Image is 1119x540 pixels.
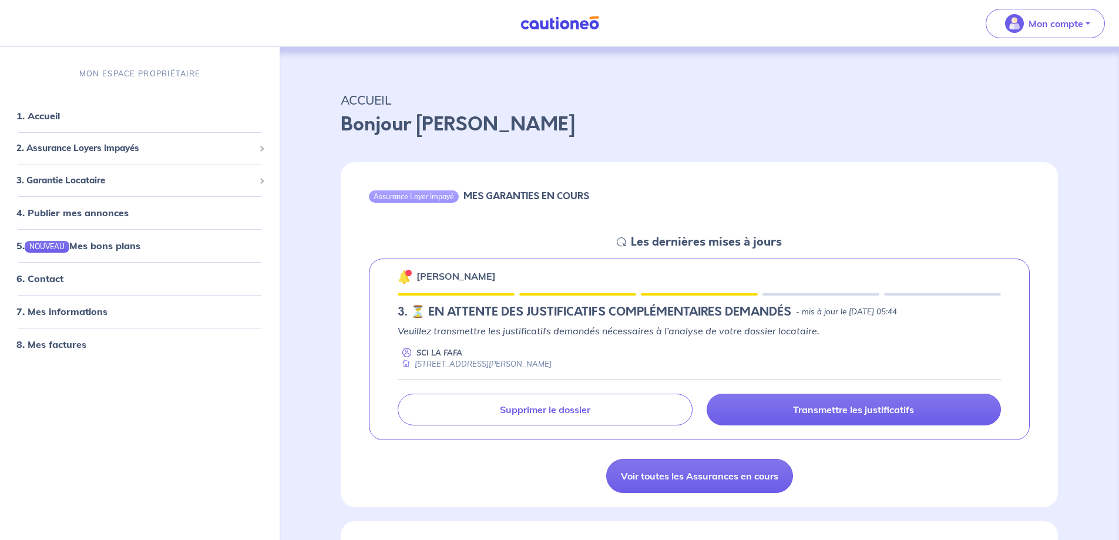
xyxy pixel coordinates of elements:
div: state: DOCUMENTS-INCOMPLETE, Context: NEW,CHOOSE-CERTIFICATE,ALONE,LESSOR-DOCUMENTS [398,305,1001,319]
div: 2. Assurance Loyers Impayés [5,137,275,160]
span: 2. Assurance Loyers Impayés [16,142,254,155]
a: 8. Mes factures [16,338,86,350]
div: 8. Mes factures [5,333,275,356]
h5: Les dernières mises à jours [631,235,782,249]
h5: 3. ⏳️️ EN ATTENTE DES JUSTIFICATIFS COMPLÉMENTAIRES DEMANDÉS [398,305,791,319]
button: illu_account_valid_menu.svgMon compte [986,9,1105,38]
p: ACCUEIL [341,89,1058,110]
a: 6. Contact [16,273,63,284]
div: 5.NOUVEAUMes bons plans [5,234,275,257]
p: - mis à jour le [DATE] 05:44 [796,306,897,318]
a: 7. Mes informations [16,306,107,317]
p: [PERSON_NAME] [416,269,496,283]
img: Cautioneo [516,16,604,31]
a: 4. Publier mes annonces [16,207,129,219]
p: Supprimer le dossier [500,404,590,415]
div: 7. Mes informations [5,300,275,323]
p: MON ESPACE PROPRIÉTAIRE [79,68,200,79]
div: 4. Publier mes annonces [5,201,275,224]
div: [STREET_ADDRESS][PERSON_NAME] [398,358,552,370]
p: Mon compte [1029,16,1083,31]
span: 3. Garantie Locataire [16,174,254,187]
div: 6. Contact [5,267,275,290]
div: Assurance Loyer Impayé [369,190,459,202]
a: 1. Accueil [16,110,60,122]
a: 5.NOUVEAUMes bons plans [16,240,140,251]
a: Supprimer le dossier [398,394,692,425]
a: Transmettre les justificatifs [707,394,1001,425]
img: 🔔 [398,270,412,284]
div: 3. Garantie Locataire [5,169,275,192]
h6: MES GARANTIES EN COURS [463,190,589,202]
p: Bonjour [PERSON_NAME] [341,110,1058,139]
img: illu_account_valid_menu.svg [1005,14,1024,33]
div: 1. Accueil [5,104,275,128]
p: SCI LA FAFA [416,347,462,358]
p: Transmettre les justificatifs [793,404,914,415]
p: Veuillez transmettre les justificatifs demandés nécessaires à l’analyse de votre dossier locataire. [398,324,1001,338]
a: Voir toutes les Assurances en cours [606,459,793,493]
